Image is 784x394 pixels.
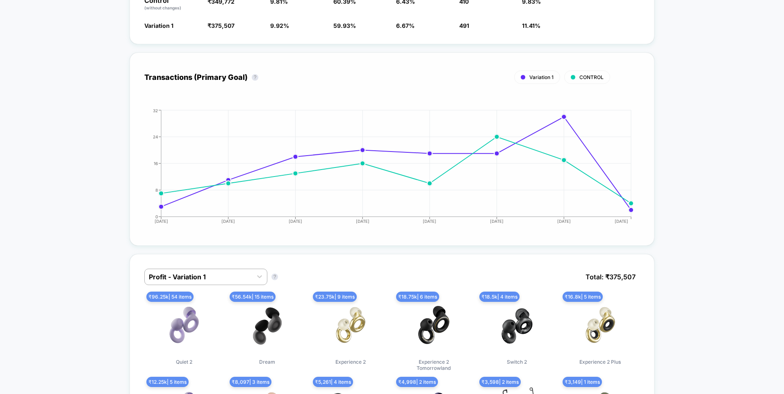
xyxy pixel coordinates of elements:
span: ₹ 96.25k | 54 items [146,292,194,302]
img: Dream [239,297,296,355]
img: Experience 2 Tomorrowland [405,297,463,355]
span: ₹ 16.8k | 5 items [563,292,603,302]
span: 375,507 [211,22,235,29]
span: Experience 2 Plus [579,359,621,372]
span: Total: ₹ 375,507 [581,269,640,285]
button: ? [252,74,258,81]
tspan: 16 [154,161,158,165]
span: ₹ [207,22,235,29]
span: 59.93 % [333,22,356,29]
tspan: [DATE] [289,219,302,224]
span: ₹ 5,261 | 4 items [313,377,353,387]
tspan: [DATE] [490,219,504,224]
img: Experience 2 [322,297,379,355]
span: ₹ 8,097 | 3 items [230,377,271,387]
span: Experience 2 [335,359,366,372]
span: ₹ 56.54k | 15 items [230,292,276,302]
span: CONTROL [579,74,604,80]
tspan: 8 [155,187,158,192]
img: Experience 2 Plus [572,297,629,355]
span: ₹ 12.25k | 5 items [146,377,189,387]
tspan: [DATE] [615,219,628,224]
tspan: [DATE] [557,219,571,224]
span: Switch 2 [507,359,527,372]
span: (without changes) [144,5,181,10]
img: Quiet 2 [155,297,213,355]
span: 9.92 % [270,22,289,29]
tspan: 24 [153,134,158,139]
tspan: [DATE] [423,219,436,224]
tspan: 0 [155,214,158,219]
span: Variation 1 [529,74,554,80]
tspan: [DATE] [155,219,168,224]
span: 6.67 % [396,22,415,29]
span: ₹ 3,149 | 1 items [563,377,602,387]
span: 11.41 % [522,22,540,29]
span: ₹ 3,598 | 2 items [479,377,521,387]
tspan: [DATE] [356,219,369,224]
span: Quiet 2 [176,359,192,372]
span: 491 [459,22,469,29]
img: Switch 2 [488,297,546,355]
span: Variation 1 [144,22,173,29]
tspan: 32 [153,108,158,113]
span: ₹ 4,998 | 2 items [396,377,438,387]
span: Dream [259,359,275,372]
span: ₹ 18.5k | 4 items [479,292,520,302]
tspan: [DATE] [221,219,235,224]
span: ₹ 18.75k | 6 items [396,292,439,302]
button: ? [271,274,278,280]
span: Experience 2 Tomorrowland [403,359,465,372]
span: ₹ 23.75k | 9 items [313,292,357,302]
div: TRANSACTIONS [136,108,631,231]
